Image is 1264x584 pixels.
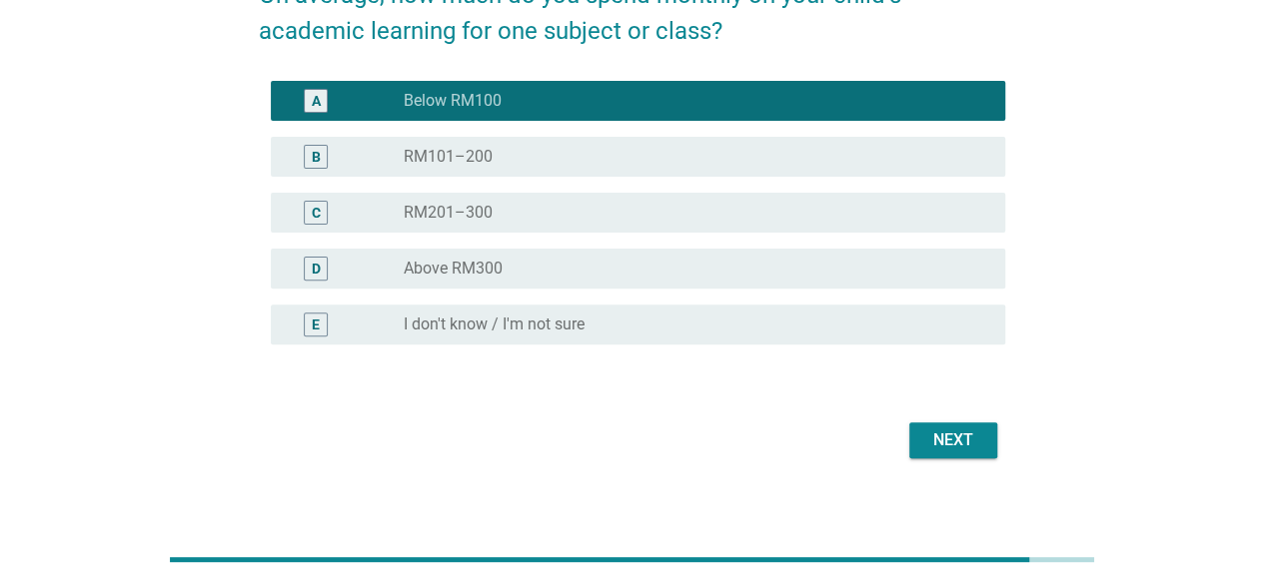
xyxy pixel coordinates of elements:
[404,147,493,167] label: RM101–200
[312,90,321,111] div: A
[404,203,493,223] label: RM201–300
[909,422,997,458] button: Next
[404,91,502,111] label: Below RM100
[312,146,321,167] div: B
[312,202,321,223] div: C
[925,428,981,452] div: Next
[312,313,320,334] div: E
[404,259,503,279] label: Above RM300
[404,314,585,334] label: I don't know / I'm not sure
[312,258,321,279] div: D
